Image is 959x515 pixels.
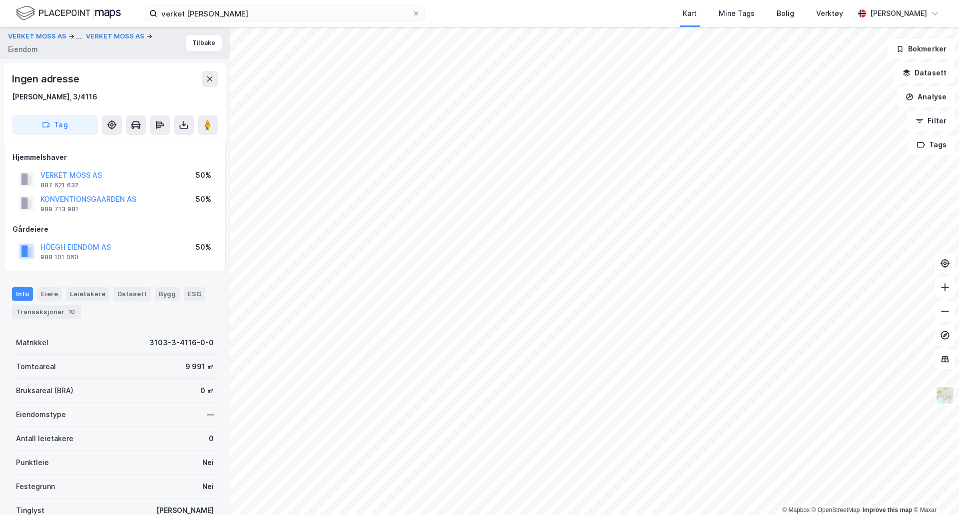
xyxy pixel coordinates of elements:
div: 3103-3-4116-0-0 [149,337,214,349]
div: Matrikkel [16,337,48,349]
button: Tilbake [186,35,222,51]
div: Festegrunn [16,481,55,493]
div: Tomteareal [16,361,56,373]
button: Datasett [894,63,955,83]
div: 50% [196,169,211,181]
div: Bolig [777,7,794,19]
div: 988 101 060 [40,253,78,261]
button: Analyse [897,87,955,107]
div: Eiendomstype [16,409,66,421]
div: Gårdeiere [12,223,217,235]
a: Mapbox [782,507,810,514]
div: Transaksjoner [12,305,81,319]
div: Nei [202,457,214,469]
div: 887 621 632 [40,181,78,189]
a: Improve this map [863,507,912,514]
button: Bokmerker [888,39,955,59]
button: Tag [12,115,98,135]
div: Kontrollprogram for chat [909,467,959,515]
input: Søk på adresse, matrikkel, gårdeiere, leietakere eller personer [157,6,412,21]
button: Tags [909,135,955,155]
div: Bruksareal (BRA) [16,385,73,397]
div: 50% [196,241,211,253]
button: VERKET MOSS AS [8,30,68,42]
div: ... [76,30,82,42]
button: VERKET MOSS AS [86,31,146,41]
div: [PERSON_NAME] [870,7,927,19]
div: Hjemmelshaver [12,151,217,163]
div: Kart [683,7,697,19]
a: OpenStreetMap [812,507,860,514]
div: 0 ㎡ [200,385,214,397]
div: ESG [184,287,205,300]
div: Leietakere [66,287,109,300]
div: Mine Tags [719,7,755,19]
div: Punktleie [16,457,49,469]
div: [PERSON_NAME], 3/4116 [12,91,97,103]
div: 0 [209,433,214,445]
div: 9 991 ㎡ [185,361,214,373]
div: Ingen adresse [12,71,81,87]
div: 989 713 981 [40,205,78,213]
div: Info [12,287,33,300]
div: Antall leietakere [16,433,73,445]
iframe: Chat Widget [909,467,959,515]
div: Eiendom [8,43,38,55]
button: Filter [907,111,955,131]
img: Z [936,386,955,405]
div: Eiere [37,287,62,300]
div: Verktøy [816,7,843,19]
div: 10 [66,307,77,317]
div: Datasett [113,287,151,300]
img: logo.f888ab2527a4732fd821a326f86c7f29.svg [16,4,121,22]
div: 50% [196,193,211,205]
div: Bygg [155,287,180,300]
div: Nei [202,481,214,493]
div: — [207,409,214,421]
